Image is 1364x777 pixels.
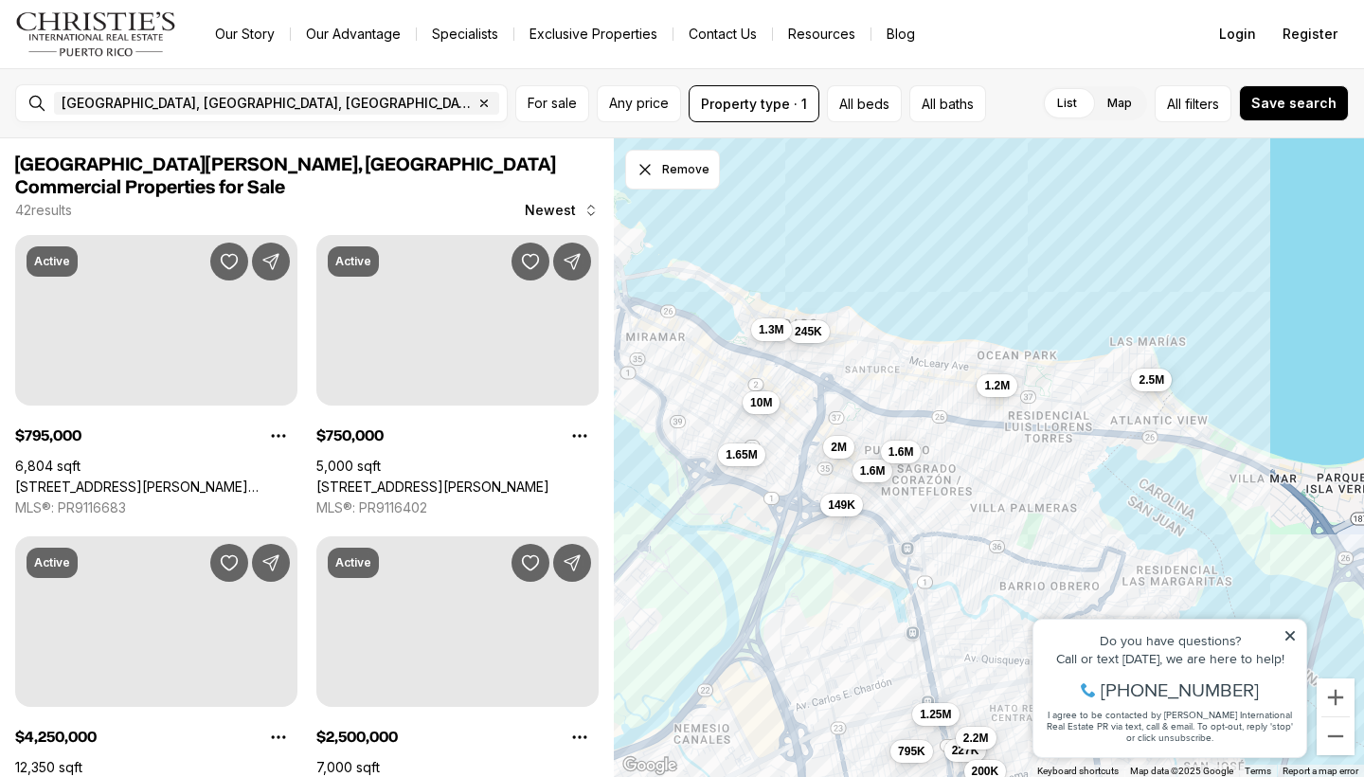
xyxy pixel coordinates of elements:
span: 245K [795,324,822,339]
p: Active [335,555,371,570]
p: Active [34,254,70,269]
button: 1.6M [881,441,922,463]
button: Property options [561,417,599,455]
button: Share Property [553,544,591,582]
span: 10M [750,394,772,409]
button: 227K [944,738,987,761]
button: Register [1271,15,1349,53]
a: Specialists [417,21,513,47]
span: 1.25M [920,707,951,722]
button: Property options [260,417,297,455]
p: 42 results [15,203,72,218]
label: List [1042,86,1092,120]
button: Share Property [252,243,290,280]
button: 1.3M [751,317,792,340]
a: Blog [871,21,930,47]
button: Dismiss drawing [625,150,720,190]
button: 1.6M [852,459,893,481]
span: 2.2M [963,730,989,745]
button: Zoom out [1317,717,1355,755]
div: Do you have questions? [20,43,274,56]
span: 149K [828,497,855,513]
button: 10M [743,390,780,413]
span: Map data ©2025 Google [1130,766,1233,776]
span: 227K [952,742,979,757]
button: Zoom in [1317,678,1355,716]
a: 241 ELEANOR ROOSEVELT AVE, SAN JUAN PR, 00919 [15,479,297,496]
span: 1.6M [888,444,914,460]
button: Save Property: 241 ELEANOR ROOSEVELT AVE [210,243,248,280]
button: Share Property [553,243,591,280]
button: Property options [260,718,297,756]
button: Login [1208,15,1267,53]
span: All [1167,94,1181,114]
button: 1.25M [912,703,959,726]
span: 1.6M [860,462,886,478]
span: I agree to be contacted by [PERSON_NAME] International Real Estate PR via text, call & email. To ... [24,117,270,153]
a: Report a map error [1283,766,1358,776]
button: 2.5M [1131,369,1172,391]
button: Save Property: 33 & 35 CAOBA [511,544,549,582]
button: 1.2M [977,373,1017,396]
button: Save Property: 266 SAN FRANCISCO [210,544,248,582]
button: For sale [515,85,589,122]
span: 2.5M [1139,372,1164,388]
button: Contact Us [673,21,772,47]
button: All beds [827,85,902,122]
span: Login [1219,27,1256,42]
span: Save search [1251,96,1337,111]
a: Exclusive Properties [514,21,673,47]
button: Save search [1239,85,1349,121]
button: Share Property [252,544,290,582]
span: 795K [898,744,925,759]
a: Our Story [200,21,290,47]
button: Property type · 1 [689,85,819,122]
label: Map [1092,86,1147,120]
span: [GEOGRAPHIC_DATA][PERSON_NAME], [GEOGRAPHIC_DATA] Commercial Properties for Sale [15,155,556,197]
a: 54 CALLE 54 SE #1273, SAN JUAN PR, 00921 [316,479,549,496]
a: Our Advantage [291,21,416,47]
span: filters [1185,94,1219,114]
span: Any price [609,96,669,111]
img: logo [15,11,177,57]
button: Property options [561,718,599,756]
button: 2M [823,436,854,459]
button: Newest [513,191,610,229]
p: Active [34,555,70,570]
span: Newest [525,203,576,218]
button: 795K [890,740,933,763]
button: 149K [820,494,863,516]
button: 2.2M [956,726,996,749]
button: All baths [909,85,986,122]
span: Register [1283,27,1337,42]
a: Resources [773,21,870,47]
span: 1.2M [984,377,1010,392]
button: Save Property: 54 CALLE 54 SE #1273 [511,243,549,280]
span: [GEOGRAPHIC_DATA], [GEOGRAPHIC_DATA], [GEOGRAPHIC_DATA] [62,96,473,111]
button: Allfilters [1155,85,1231,122]
button: 1.65M [718,443,764,466]
span: 1.65M [726,447,757,462]
button: 245K [787,320,830,343]
button: Any price [597,85,681,122]
p: Active [335,254,371,269]
span: 1.3M [759,321,784,336]
a: Terms (opens in new tab) [1245,766,1271,776]
div: Call or text [DATE], we are here to help! [20,61,274,74]
span: [PHONE_NUMBER] [78,89,236,108]
span: For sale [528,96,577,111]
span: 2M [831,440,847,455]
